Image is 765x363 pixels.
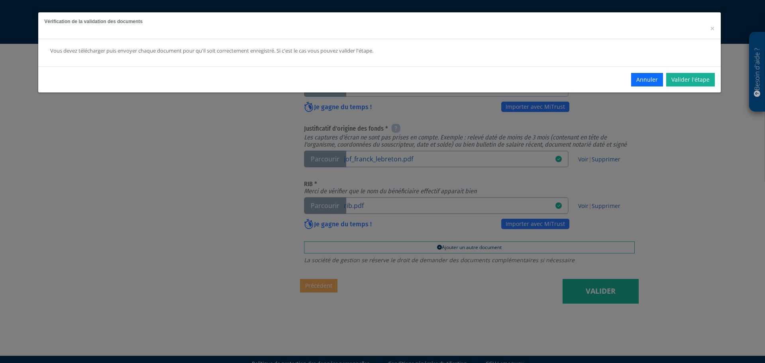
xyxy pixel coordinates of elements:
[631,73,663,86] button: Annuler
[666,73,715,86] a: Valider l'étape
[710,23,715,34] span: ×
[710,24,715,33] button: Close
[50,47,577,55] div: Vous devez télécharger puis envoyer chaque document pour qu'il soit correctement enregistré. Si c...
[44,18,715,25] h5: Vérification de la validation des documents
[753,36,762,108] p: Besoin d'aide ?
